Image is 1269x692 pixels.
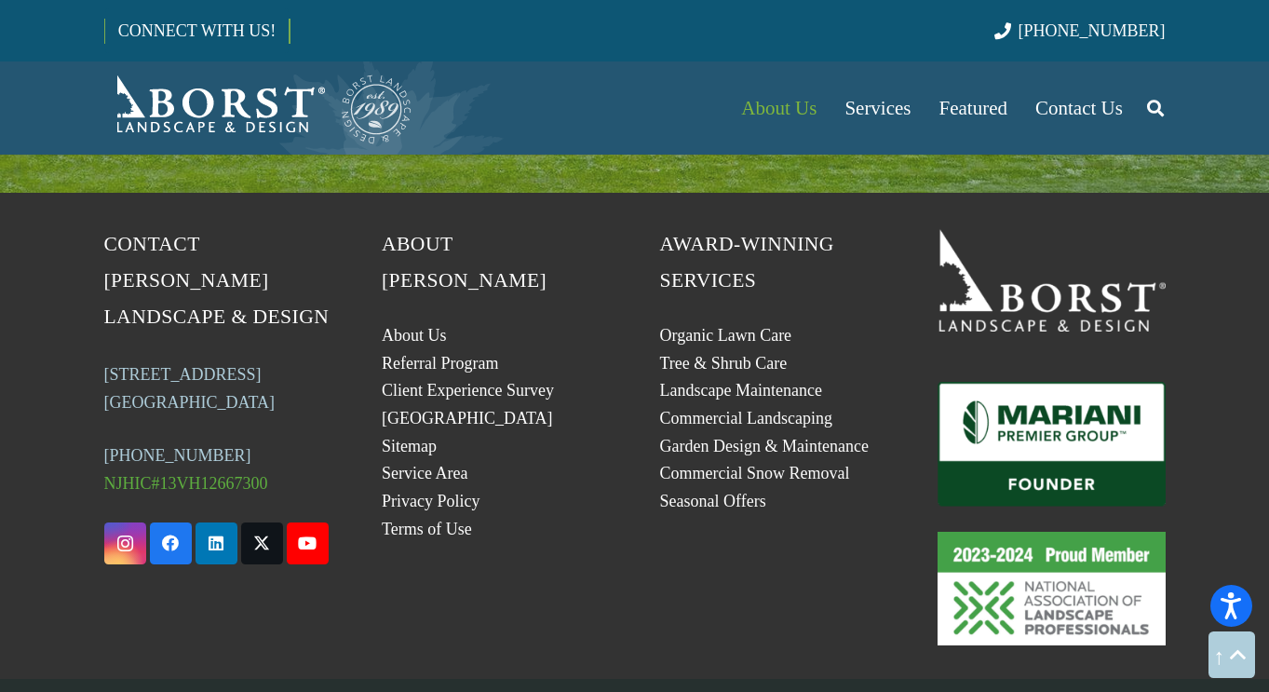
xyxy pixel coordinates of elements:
a: Seasonal Offers [660,492,766,510]
a: [GEOGRAPHIC_DATA] [382,409,553,427]
a: YouTube [287,522,329,564]
a: Privacy Policy [382,492,480,510]
a: Contact Us [1021,61,1137,155]
a: [PHONE_NUMBER] [994,21,1165,40]
span: NJHIC#13VH12667300 [104,474,268,493]
a: Garden Design & Maintenance [660,437,869,455]
a: Referral Program [382,354,498,373]
a: Organic Lawn Care [660,326,792,345]
a: Terms of Use [382,520,472,538]
a: Search [1137,85,1174,131]
a: Back to top [1208,631,1255,678]
span: Award-Winning Services [660,233,834,292]
a: CONNECT WITH US! [105,8,289,53]
a: About Us [382,326,447,345]
a: Facebook [150,522,192,564]
a: 23-24_Proud_Member_logo [938,532,1166,645]
a: Mariani_Badge_Full_Founder [938,382,1166,507]
a: X [241,522,283,564]
a: Landscape Maintenance [660,381,822,400]
a: [STREET_ADDRESS][GEOGRAPHIC_DATA] [104,365,276,412]
a: Commercial Snow Removal [660,464,850,482]
a: Commercial Landscaping [660,409,832,427]
span: About Us [741,97,817,119]
a: Borst-Logo [104,71,413,145]
a: [PHONE_NUMBER] [104,446,251,465]
span: About [PERSON_NAME] [382,233,547,292]
span: Services [844,97,911,119]
a: Sitemap [382,437,437,455]
a: Featured [925,61,1021,155]
a: Service Area [382,464,467,482]
a: 19BorstLandscape_Logo_W [938,226,1166,331]
a: About Us [727,61,830,155]
a: Services [830,61,925,155]
span: Contact [PERSON_NAME] Landscape & Design [104,233,330,328]
span: Featured [939,97,1007,119]
a: Tree & Shrub Care [660,354,788,373]
a: LinkedIn [196,522,237,564]
a: Instagram [104,522,146,564]
span: [PHONE_NUMBER] [1019,21,1166,40]
span: Contact Us [1035,97,1123,119]
a: Client Experience Survey [382,381,554,400]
